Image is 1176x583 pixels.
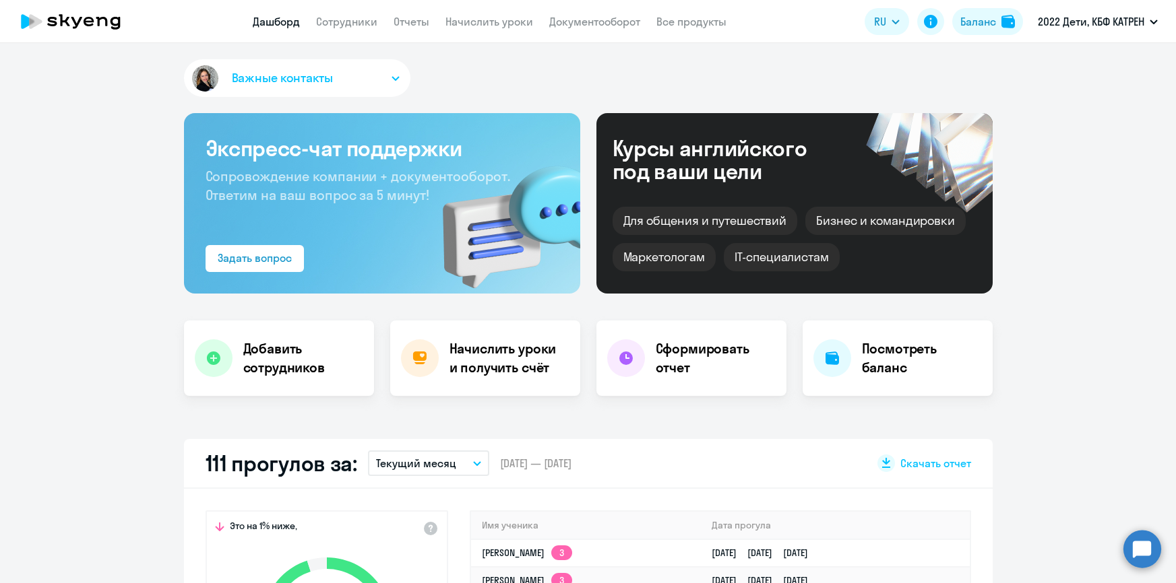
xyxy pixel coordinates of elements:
[206,245,304,272] button: Задать вопрос
[218,250,292,266] div: Задать вопрос
[316,15,377,28] a: Сотрудники
[206,450,357,477] h2: 111 прогулов за:
[952,8,1023,35] button: Балансbalance
[551,545,572,560] app-skyeng-badge: 3
[613,207,798,235] div: Для общения и путешествий
[445,15,533,28] a: Начислить уроки
[500,456,571,471] span: [DATE] — [DATE]
[206,135,559,162] h3: Экспресс-чат поддержки
[394,15,429,28] a: Отчеты
[1001,15,1015,28] img: balance
[712,547,819,559] a: [DATE][DATE][DATE]
[423,142,580,294] img: bg-img
[865,8,909,35] button: RU
[471,512,702,539] th: Имя ученика
[549,15,640,28] a: Документооборот
[805,207,966,235] div: Бизнес и командировки
[230,520,297,536] span: Это на 1% ниже,
[613,137,843,182] div: Курсы английского под ваши цели
[482,547,572,559] a: [PERSON_NAME]3
[206,168,510,203] span: Сопровождение компании + документооборот. Ответим на ваш вопрос за 5 минут!
[368,450,489,476] button: Текущий месяц
[376,455,456,471] p: Текущий месяц
[613,243,716,271] div: Маркетологам
[862,339,982,377] h4: Посмотреть баланс
[1031,5,1165,38] button: 2022 Дети, КБФ КАТРЕН
[232,69,333,87] span: Важные контакты
[656,15,726,28] a: Все продукты
[253,15,300,28] a: Дашборд
[243,339,363,377] h4: Добавить сотрудников
[724,243,840,271] div: IT-специалистам
[960,13,996,30] div: Баланс
[656,339,776,377] h4: Сформировать отчет
[701,512,969,539] th: Дата прогула
[184,59,410,97] button: Важные контакты
[189,63,221,94] img: avatar
[1038,13,1144,30] p: 2022 Дети, КБФ КАТРЕН
[900,456,971,471] span: Скачать отчет
[874,13,886,30] span: RU
[450,339,567,377] h4: Начислить уроки и получить счёт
